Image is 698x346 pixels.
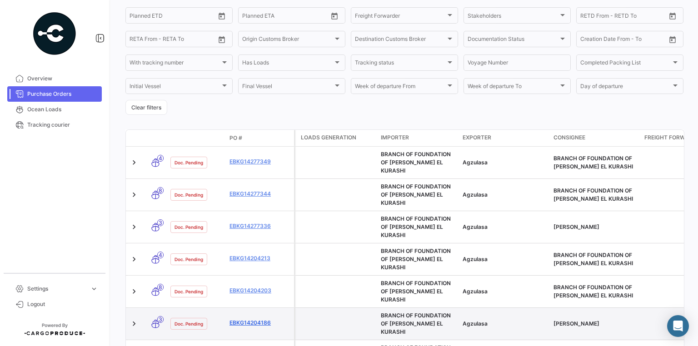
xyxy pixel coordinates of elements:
span: Doc. Pending [174,159,203,166]
input: To [149,37,189,44]
span: Agzulasa [463,320,488,327]
a: Purchase Orders [7,86,102,102]
span: Purchase Orders [27,90,98,98]
span: Documentation Status [468,37,558,44]
datatable-header-cell: Consignee [550,130,641,146]
span: Agzulasa [463,288,488,295]
span: 8 [157,187,164,194]
span: Settings [27,285,86,293]
datatable-header-cell: Doc. Status [167,134,226,142]
span: Doc. Pending [174,191,203,198]
span: BRANCH OF FOUNDATION OF JABER EL KURASHI [381,247,451,271]
span: Agzulasa [463,159,488,166]
span: Final Vessel [242,84,333,91]
span: BRANCH OF FOUNDATION OF JABER EL KURASHI [381,215,451,238]
button: Clear filters [125,100,167,115]
span: BRANCH OF FOUNDATION OF JABER EL KURASHI [381,151,451,174]
input: To [599,14,640,20]
a: Expand/Collapse Row [130,222,139,232]
span: Agzulasa [463,256,488,262]
datatable-header-cell: Importer [377,130,459,146]
span: Doc. Pending [174,320,203,327]
span: Week of departure From [355,84,446,91]
div: Abrir Intercom Messenger [667,315,689,337]
span: expand_more [90,285,98,293]
span: Stakeholders [468,14,558,20]
input: From [242,14,255,20]
a: EBKG14204213 [229,254,290,262]
span: Destination Customs Broker [355,37,446,44]
span: Doc. Pending [174,288,203,295]
input: To [149,14,189,20]
a: EBKG14204186 [229,319,290,327]
input: From [580,37,593,44]
span: 3 [157,316,164,323]
a: Overview [7,71,102,86]
a: Expand/Collapse Row [130,319,139,328]
span: Freight Forwarder [355,14,446,20]
a: Tracking courier [7,117,102,133]
datatable-header-cell: Exporter [459,130,550,146]
span: BRANCH OF FOUNDATION OF JABER EL KURASHI [381,183,451,206]
a: Expand/Collapse Row [130,190,139,199]
a: Expand/Collapse Row [130,158,139,167]
a: EBKG14277344 [229,190,290,198]
span: Doc. Pending [174,223,203,231]
button: Open calendar [215,33,229,46]
input: From [130,37,142,44]
span: 3 [157,219,164,226]
button: Open calendar [328,9,341,23]
span: BRANCH OF FOUNDATION OF JABER EL KURASHI [553,187,633,202]
span: Tracking status [355,61,446,67]
a: Expand/Collapse Row [130,255,139,264]
span: Doc. Pending [174,256,203,263]
a: EBKG14277349 [229,158,290,166]
span: Origin Customs Broker [242,37,333,44]
span: With tracking number [130,61,220,67]
span: Tracking courier [27,121,98,129]
input: To [261,14,302,20]
span: 4 [157,252,164,258]
datatable-header-cell: PO # [226,130,294,146]
span: PO # [229,134,242,142]
datatable-header-cell: Loads generation [295,130,377,146]
span: BRANCH OF FOUNDATION OF JABER EL KURASHI [381,280,451,303]
span: BRANCH OF FOUNDATION OF JABER EL KURASHI [553,155,633,170]
span: Loads generation [301,133,356,142]
span: Agzulasa [463,191,488,198]
a: Expand/Collapse Row [130,287,139,296]
span: BRANCH OF FOUNDATION OF JABER EL KURASHI [553,284,633,299]
input: To [599,37,640,44]
span: SAUD ABDULAZIZ BIN MOHAMMED BALKHI [553,320,599,327]
button: Open calendar [666,33,679,46]
img: powered-by.png [32,11,77,56]
span: Consignee [553,133,585,142]
span: Importer [381,133,409,142]
datatable-header-cell: Transport mode [144,134,167,142]
span: Completed Packing List [580,61,671,67]
span: SAUD ABDULAZIZ BIN MOHAMMED BALKHI [553,223,599,230]
span: Exporter [463,133,491,142]
span: Week of departure To [468,84,558,91]
a: EBKG14277336 [229,222,290,230]
span: BRANCH OF FOUNDATION OF JABER EL KURASHI [553,252,633,267]
span: 8 [157,284,164,291]
span: Initial Vessel [130,84,220,91]
button: Open calendar [215,9,229,23]
span: BRANCH OF FOUNDATION OF JABER EL KURASHI [381,312,451,335]
span: Day of departure [580,84,671,91]
span: 4 [157,155,164,162]
span: Logout [27,300,98,308]
span: Agzulasa [463,223,488,230]
span: Overview [27,74,98,83]
a: Ocean Loads [7,102,102,117]
input: From [130,14,142,20]
a: EBKG14204203 [229,287,290,295]
span: Has Loads [242,61,333,67]
button: Open calendar [666,9,679,23]
input: From [580,14,593,20]
span: Ocean Loads [27,105,98,114]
